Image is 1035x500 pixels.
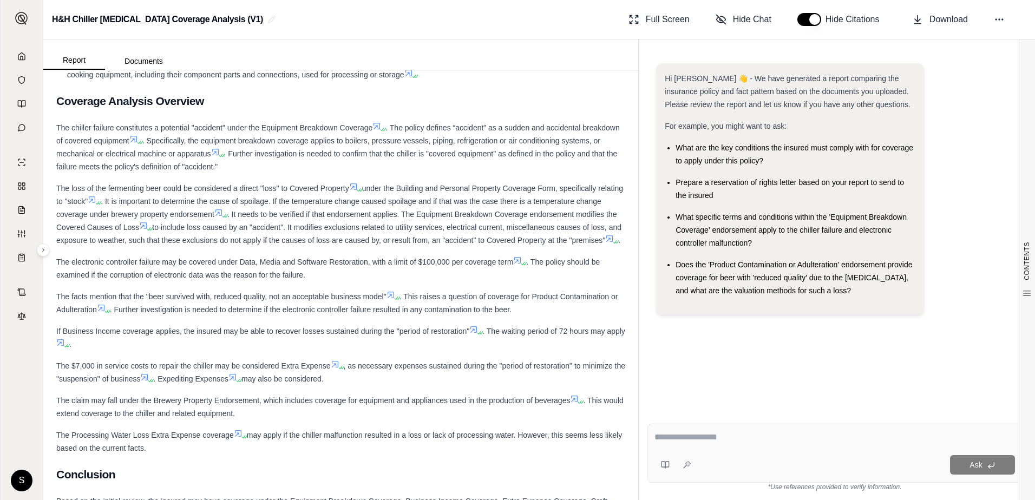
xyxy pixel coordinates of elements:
span: . [618,236,620,245]
h2: Coverage Analysis Overview [56,90,625,113]
span: The claim may fall under the Brewery Property Endorsement, which includes coverage for equipment ... [56,396,570,405]
button: Expand sidebar [37,244,50,256]
a: Home [7,45,36,67]
span: Download [929,13,968,26]
span: The electronic controller failure may be covered under Data, Media and Software Restoration, with... [56,258,513,266]
span: Does the 'Product Contamination or Adulteration' endorsement provide coverage for beer with 'redu... [676,260,912,295]
a: Claim Coverage [7,199,36,221]
span: For example, you might want to ask: [665,122,787,130]
span: . [69,340,71,348]
span: . Further investigation is needed to determine if the electronic controller failure resulted in a... [110,305,512,314]
span: CONTENTS [1023,242,1031,280]
img: Expand sidebar [15,12,28,25]
span: Hide Citations [826,13,886,26]
span: Prepare a reservation of rights letter based on your report to send to the insured [676,178,904,200]
span: may apply if the chiller malfunction resulted in a loss or lack of processing water. However, thi... [56,431,622,452]
span: . Specifically, the equipment breakdown coverage applies to boilers, pressure vessels, piping, re... [56,136,600,158]
div: *Use references provided to verify information. [647,483,1022,491]
span: The $7,000 in service costs to repair the chiller may be considered Extra Expense [56,361,331,370]
span: . Further investigation is needed to confirm that the chiller is "covered equipment" as defined i... [56,149,617,171]
span: The Processing Water Loss Extra Expense coverage [56,431,234,439]
h2: Conclusion [56,463,625,486]
div: S [11,470,32,491]
button: Download [908,9,972,30]
span: . Expediting Expenses [153,374,228,383]
button: Hide Chat [711,9,776,30]
span: . It needs to be verified if that endorsement applies. The Equipment Breakdown Coverage endorseme... [56,210,617,232]
span: Full Screen [646,13,690,26]
span: Ask [970,460,982,469]
a: Prompt Library [7,93,36,115]
a: Custom Report [7,223,36,245]
button: Report [43,51,105,70]
a: Contract Analysis [7,281,36,303]
a: Chat [7,117,36,139]
a: Policy Comparisons [7,175,36,197]
span: Hide Chat [733,13,771,26]
span: to include loss caused by an "accident". It modifies exclusions related to utility services, elec... [56,223,621,245]
span: may also be considered. [241,374,324,383]
button: Documents [105,52,182,70]
button: Ask [950,455,1015,475]
span: What are the key conditions the insured must comply with for coverage to apply under this policy? [676,143,913,165]
span: . The waiting period of 72 hours may apply [482,327,625,335]
a: Legal Search Engine [7,305,36,327]
a: Coverage Table [7,247,36,268]
span: What specific terms and conditions within the 'Equipment Breakdown Coverage' endorsement apply to... [676,213,907,247]
span: . It is important to determine the cause of spoilage. If the temperature change caused spoilage a... [56,197,601,219]
span: If Business Income coverage applies, the insured may be able to recover losses sustained during t... [56,327,469,335]
span: The chiller failure constitutes a potential "accident" under the Equipment Breakdown Coverage [56,123,372,132]
a: Documents Vault [7,69,36,91]
span: The loss of the fermenting beer could be considered a direct "loss" to Covered Property [56,184,349,193]
button: Expand sidebar [11,8,32,29]
a: Single Policy [7,152,36,173]
button: Full Screen [624,9,694,30]
h2: H&H Chiller [MEDICAL_DATA] Coverage Analysis (V1) [52,10,263,29]
span: Hi [PERSON_NAME] 👋 - We have generated a report comparing the insurance policy and fact pattern b... [665,74,910,109]
span: The facts mention that the "beer survived with, reduced quality, not an acceptable business model" [56,292,387,301]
